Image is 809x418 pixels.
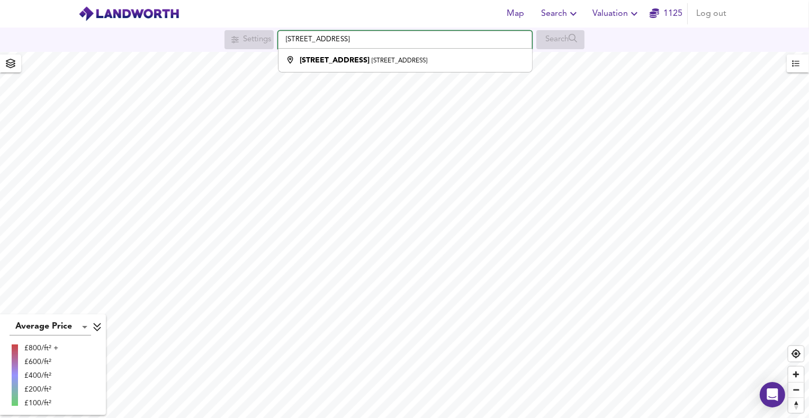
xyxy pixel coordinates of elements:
[788,397,804,413] button: Reset bearing to north
[24,343,58,353] div: £800/ft² +
[649,3,683,24] button: 1125
[537,3,584,24] button: Search
[696,6,726,21] span: Log out
[10,319,91,335] div: Average Price
[788,382,804,397] button: Zoom out
[541,6,580,21] span: Search
[24,398,58,408] div: £100/ft²
[692,3,731,24] button: Log out
[24,357,58,367] div: £600/ft²
[372,58,427,64] small: [STREET_ADDRESS]
[788,346,804,361] button: Find my location
[760,382,785,407] div: Open Intercom Messenger
[650,6,682,21] a: 1125
[788,398,804,413] span: Reset bearing to north
[300,57,370,64] strong: [STREET_ADDRESS]
[788,383,804,397] span: Zoom out
[78,6,179,22] img: logo
[588,3,645,24] button: Valuation
[788,367,804,382] button: Zoom in
[499,3,533,24] button: Map
[224,30,274,49] div: Search for a location first or explore the map
[503,6,528,21] span: Map
[24,384,58,395] div: £200/ft²
[24,370,58,381] div: £400/ft²
[592,6,641,21] span: Valuation
[278,31,532,49] input: Enter a location...
[536,30,585,49] div: Search for a location first or explore the map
